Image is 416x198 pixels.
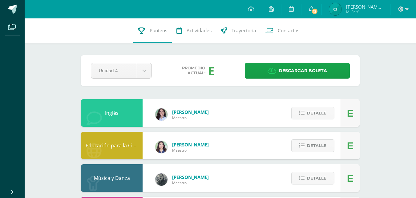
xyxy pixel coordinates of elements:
[307,140,326,151] span: Detalle
[346,9,383,14] span: Mi Perfil
[172,148,209,153] span: Maestro
[155,108,168,121] img: 754a7f5bfcced8ad7caafe53e363cb3e.png
[232,27,256,34] span: Trayectoria
[91,63,151,78] a: Unidad 4
[307,173,326,184] span: Detalle
[133,18,172,43] a: Punteos
[155,173,168,186] img: 8ba24283638e9cc0823fe7e8b79ee805.png
[216,18,261,43] a: Trayectoria
[347,165,353,192] div: E
[208,63,215,79] div: E
[347,99,353,127] div: E
[291,139,334,152] button: Detalle
[291,172,334,184] button: Detalle
[81,164,143,192] div: Música y Danza
[329,3,341,15] img: 0d6965de17508731497b685f5e78a468.png
[278,27,299,34] span: Contactos
[172,109,209,115] span: [PERSON_NAME]
[307,107,326,119] span: Detalle
[172,115,209,120] span: Maestro
[347,132,353,160] div: E
[291,107,334,119] button: Detalle
[172,174,209,180] span: [PERSON_NAME]
[99,63,129,78] span: Unidad 4
[150,27,167,34] span: Punteos
[81,99,143,127] div: Inglés
[279,63,327,78] span: Descargar boleta
[187,27,212,34] span: Actividades
[81,132,143,159] div: Educación para la Ciencia y la Ciudadanía
[182,66,205,76] span: Promedio actual:
[155,141,168,153] img: 0734ea38c2043cf6d2782be6209f1317.png
[346,4,383,10] span: [PERSON_NAME] [PERSON_NAME]
[245,63,350,79] a: Descargar boleta
[172,142,209,148] span: [PERSON_NAME]
[172,18,216,43] a: Actividades
[311,8,318,15] span: 13
[261,18,304,43] a: Contactos
[172,180,209,185] span: Maestro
